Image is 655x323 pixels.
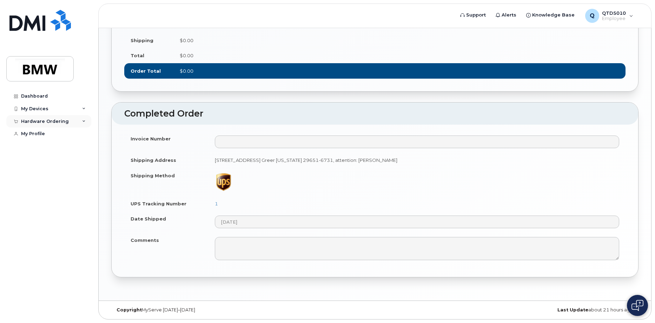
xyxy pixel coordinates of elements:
[180,38,193,43] span: $0.00
[131,37,153,44] label: Shipping
[463,307,639,313] div: about 21 hours ago
[532,12,575,19] span: Knowledge Base
[491,8,521,22] a: Alerts
[209,152,626,168] td: [STREET_ADDRESS] Greer [US_STATE] 29651-6731, attention: [PERSON_NAME]
[131,136,171,142] label: Invoice Number
[131,216,166,222] label: Date Shipped
[466,12,486,19] span: Support
[180,53,193,58] span: $0.00
[590,12,595,20] span: Q
[215,201,218,206] a: 1
[117,307,142,312] strong: Copyright
[131,157,176,164] label: Shipping Address
[131,68,161,74] label: Order Total
[631,300,643,311] img: Open chat
[580,9,638,23] div: QTD5010
[180,68,193,74] span: $0.00
[215,172,232,192] img: ups-065b5a60214998095c38875261380b7f924ec8f6fe06ec167ae1927634933c50.png
[521,8,580,22] a: Knowledge Base
[557,307,588,312] strong: Last Update
[602,10,626,16] span: QTD5010
[131,172,175,179] label: Shipping Method
[602,16,626,21] span: Employee
[131,237,159,244] label: Comments
[111,307,287,313] div: MyServe [DATE]–[DATE]
[124,109,626,119] h2: Completed Order
[131,52,144,59] label: Total
[502,12,516,19] span: Alerts
[455,8,491,22] a: Support
[131,200,186,207] label: UPS Tracking Number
